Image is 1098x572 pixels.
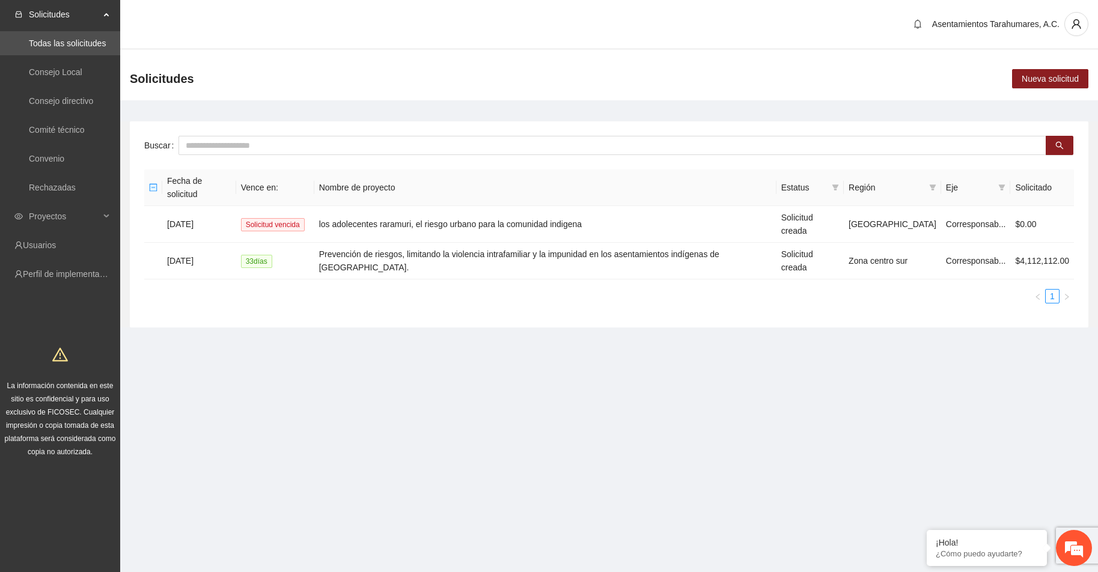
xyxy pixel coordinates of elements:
span: filter [927,178,939,196]
th: Solicitado [1010,169,1074,206]
button: search [1046,136,1073,155]
span: Nueva solicitud [1022,72,1079,85]
th: Fecha de solicitud [162,169,236,206]
a: Usuarios [23,240,56,250]
a: Perfil de implementadora [23,269,117,279]
button: Nueva solicitud [1012,69,1088,88]
span: bell [909,19,927,29]
span: user [1065,19,1088,29]
span: filter [829,178,841,196]
td: Solicitud creada [776,206,844,243]
span: La información contenida en este sitio es confidencial y para uso exclusivo de FICOSEC. Cualquier... [5,382,116,456]
button: bell [908,14,927,34]
a: Rechazadas [29,183,76,192]
span: inbox [14,10,23,19]
span: warning [52,347,68,362]
li: Next Page [1060,289,1074,303]
a: Consejo Local [29,67,82,77]
td: Solicitud creada [776,243,844,279]
button: user [1064,12,1088,36]
a: Consejo directivo [29,96,93,106]
li: Previous Page [1031,289,1045,303]
td: Zona centro sur [844,243,941,279]
span: Solicitudes [29,2,100,26]
td: los adolecentes raramuri, el riesgo urbano para la comunidad indigena [314,206,776,243]
span: Solicitud vencida [241,218,305,231]
span: right [1063,293,1070,300]
span: Corresponsab... [946,219,1006,229]
span: Estatus [781,181,827,194]
p: ¿Cómo puedo ayudarte? [936,549,1038,558]
td: [GEOGRAPHIC_DATA] [844,206,941,243]
span: Estamos en línea. [70,160,166,282]
button: right [1060,289,1074,303]
a: 1 [1046,290,1059,303]
a: Todas las solicitudes [29,38,106,48]
span: Asentamientos Tarahumares, A.C. [932,19,1060,29]
span: Eje [946,181,994,194]
div: Chatee con nosotros ahora [63,61,202,77]
td: [DATE] [162,206,236,243]
span: left [1034,293,1042,300]
td: Prevención de riesgos, limitando la violencia intrafamiliar y la impunidad en los asentamientos i... [314,243,776,279]
th: Vence en: [236,169,314,206]
div: ¡Hola! [936,538,1038,547]
textarea: Escriba su mensaje y pulse “Intro” [6,328,229,370]
td: $0.00 [1010,206,1074,243]
span: 33 día s [241,255,272,268]
span: Región [849,181,924,194]
a: Comité técnico [29,125,85,135]
span: minus-square [149,183,157,192]
span: filter [832,184,839,191]
td: $4,112,112.00 [1010,243,1074,279]
th: Nombre de proyecto [314,169,776,206]
div: Minimizar ventana de chat en vivo [197,6,226,35]
span: Solicitudes [130,69,194,88]
span: eye [14,212,23,221]
span: filter [929,184,936,191]
a: Convenio [29,154,64,163]
td: [DATE] [162,243,236,279]
span: Proyectos [29,204,100,228]
span: filter [998,184,1005,191]
span: Corresponsab... [946,256,1006,266]
span: filter [996,178,1008,196]
li: 1 [1045,289,1060,303]
label: Buscar [144,136,178,155]
button: left [1031,289,1045,303]
span: search [1055,141,1064,151]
